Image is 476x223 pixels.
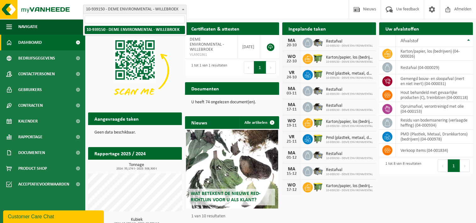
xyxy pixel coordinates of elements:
span: 10-939150 - DEME ENVIRONMENTAL [326,108,373,112]
h3: Tonnage [91,163,182,170]
button: 1 [448,159,460,172]
span: Rapportage [18,129,42,145]
div: 15-12 [285,172,298,176]
span: Pmd (plastiek, metaal, drankkartons) (bedrijven) [326,135,373,140]
span: Wat betekent de nieuwe RED-richtlijn voor u als klant? [191,191,260,202]
img: WB-5000-GAL-GY-01 [313,101,323,112]
img: WB-5000-GAL-GY-01 [313,37,323,48]
span: 10-939150 - DEME ENVIRONMENTAL - WILLEBROEK [83,5,186,14]
td: restafval (04-000029) [396,61,473,74]
span: Karton/papier, los (bedrijven) [326,184,373,189]
iframe: chat widget [3,209,105,223]
button: Previous [244,61,254,74]
img: WB-1100-HPE-GN-50 [313,133,323,144]
a: Alle artikelen [239,116,278,129]
span: 10-939150 - DEME ENVIRONMENTAL [326,124,373,128]
span: Karton/papier, los (bedrijven) [326,55,373,60]
p: 1 van 10 resultaten [191,214,276,219]
td: PMD (Plastiek, Metaal, Drankkartons) (bedrijven) (04-000978) [396,130,473,144]
div: 22-10 [285,59,298,64]
td: [DATE] [238,35,260,59]
a: Wat betekent de nieuwe RED-richtlijn voor u als klant? [186,130,278,209]
h2: Rapportage 2025 / 2024 [88,147,152,159]
div: 1 tot 8 van 8 resultaten [382,159,421,173]
img: WB-1100-HPE-GN-50 [313,181,323,192]
span: Restafval [326,39,373,44]
td: gemengd bouw- en sloopafval (inert en niet inert) (04-000031) [396,74,473,88]
h2: Documenten [185,82,225,94]
span: DEME ENVIRONMENTAL - WILLEBROEK [190,37,224,52]
button: 1 [254,61,266,74]
div: MA [285,167,298,172]
h2: Certificaten & attesten [185,22,246,35]
span: Contactpersonen [18,66,55,82]
span: Afvalstof [400,38,418,43]
div: 21-11 [285,140,298,144]
span: 10-939150 - DEME ENVIRONMENTAL [326,44,373,48]
button: Next [460,159,470,172]
span: Contracten [18,98,43,113]
a: Bekijk rapportage [135,159,181,172]
img: WB-5000-GAL-GY-01 [313,165,323,176]
div: 20-10 [285,43,298,48]
h2: Ingeplande taken [282,22,332,35]
div: WO [285,183,298,188]
span: 10-939150 - DEME ENVIRONMENTAL [326,189,373,192]
div: VR [285,134,298,140]
div: 17-11 [285,107,298,112]
td: karton/papier, los (bedrijven) (04-000026) [396,47,473,61]
h2: Nieuws [185,116,213,129]
img: WB-1100-HPE-GN-50 [313,53,323,64]
div: 19-11 [285,123,298,128]
p: U heeft 74 ongelezen document(en). [191,100,272,105]
h2: Uw afvalstoffen [379,22,425,35]
span: 10-939150 - DEME ENVIRONMENTAL [326,76,373,80]
span: 10-939150 - DEME ENVIRONMENTAL [326,140,373,144]
td: residu van bodemsanering (verlaagde heffing) (04-000934) [396,116,473,130]
span: Dashboard [18,35,42,50]
div: MA [285,38,298,43]
img: WB-5000-GAL-GY-01 [313,149,323,160]
h2: Aangevraagde taken [88,112,145,125]
button: Previous [438,159,448,172]
span: Acceptatievoorwaarden [18,176,69,192]
span: Restafval [326,103,373,108]
span: 10-939150 - DEME ENVIRONMENTAL [326,92,373,96]
img: WB-1100-HPE-GN-50 [313,117,323,128]
span: 10-939150 - DEME ENVIRONMENTAL [326,60,373,64]
span: Restafval [326,152,373,157]
div: WO [285,54,298,59]
div: MA [285,86,298,91]
div: 01-12 [285,156,298,160]
span: Documenten [18,145,45,161]
td: opruimafval, verontreinigd met olie (04-000153) [396,102,473,116]
div: VR [285,70,298,75]
span: 10-939150 - DEME ENVIRONMENTAL [326,173,373,176]
span: Restafval [326,168,373,173]
span: Navigatie [18,19,38,35]
div: 1 tot 1 van 1 resultaten [188,60,227,74]
td: verkoop items (04-001834) [396,144,473,157]
p: Geen data beschikbaar. [94,130,176,135]
li: 10-939150 - DEME ENVIRONMENTAL - WILLEBROEK [85,26,185,34]
img: WB-5000-GAL-GY-01 [313,85,323,96]
div: MA [285,151,298,156]
div: 24-10 [285,75,298,80]
span: 10-939150 - DEME ENVIRONMENTAL [326,157,373,160]
span: Kalender [18,113,38,129]
img: WB-1100-HPE-GN-50 [313,69,323,80]
img: Download de VHEPlus App [88,35,182,106]
span: Product Shop [18,161,47,176]
div: WO [285,118,298,123]
div: 17-12 [285,188,298,192]
button: Next [266,61,276,74]
div: 03-11 [285,91,298,96]
span: Bedrijfsgegevens [18,50,55,66]
span: Restafval [326,87,373,92]
div: MA [285,102,298,107]
span: VLA901861 [190,52,232,57]
td: hout behandeld met gevaarlijke producten (C), treinbilzen (04-000118) [396,88,473,102]
span: 2024: 35,174 t - 2025: 508,300 t [91,167,182,170]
